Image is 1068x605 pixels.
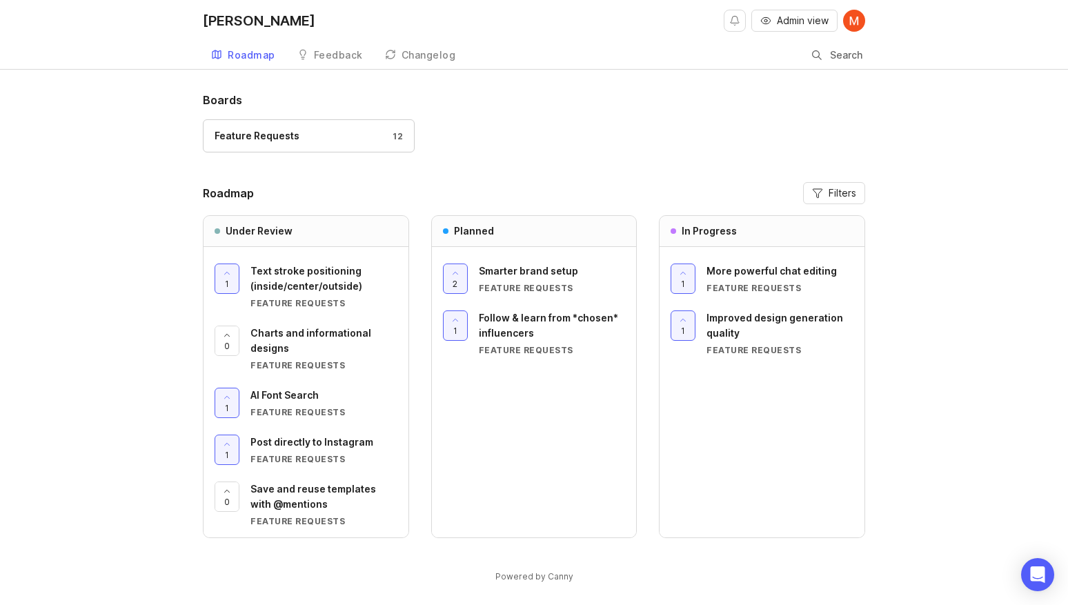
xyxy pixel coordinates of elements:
img: Michael Dreger [843,10,865,32]
span: 1 [225,278,229,290]
h3: Under Review [226,224,293,238]
h3: Planned [454,224,494,238]
div: Feature Requests [706,344,853,356]
span: Smarter brand setup [479,265,578,277]
h2: Roadmap [203,185,254,201]
button: Notifications [724,10,746,32]
span: Admin view [777,14,829,28]
div: Roadmap [228,50,275,60]
span: More powerful chat editing [706,265,837,277]
h3: In Progress [682,224,737,238]
div: Feedback [314,50,363,60]
a: Save and reuse templates with @mentionsFeature Requests [250,482,397,527]
a: AI Font SearchFeature Requests [250,388,397,418]
span: 0 [224,340,230,352]
a: Changelog [377,41,464,70]
span: 1 [225,449,229,461]
div: Feature Requests [250,453,397,465]
a: More powerful chat editingFeature Requests [706,264,853,294]
a: Text stroke positioning (inside/center/outside)Feature Requests [250,264,397,309]
button: 1 [443,310,468,341]
div: Feature Requests [215,128,299,143]
div: Changelog [402,50,456,60]
span: 0 [224,496,230,508]
span: 1 [681,325,685,337]
div: Feature Requests [250,515,397,527]
button: Admin view [751,10,838,32]
span: 2 [453,278,457,290]
button: 1 [215,435,239,465]
div: Open Intercom Messenger [1021,558,1054,591]
div: [PERSON_NAME] [203,14,315,28]
span: Post directly to Instagram [250,436,373,448]
h1: Boards [203,92,865,108]
span: Text stroke positioning (inside/center/outside) [250,265,362,292]
button: 1 [215,264,239,294]
div: Feature Requests [479,282,626,294]
button: 2 [443,264,468,294]
span: 1 [453,325,457,337]
button: 0 [215,326,239,356]
a: Feedback [289,41,371,70]
a: Improved design generation qualityFeature Requests [706,310,853,356]
a: Post directly to InstagramFeature Requests [250,435,397,465]
button: 1 [671,264,695,294]
a: Feature Requests12 [203,119,415,152]
span: Follow & learn from *chosen* influencers [479,312,618,339]
div: Feature Requests [250,297,397,309]
div: 12 [386,130,403,142]
button: 1 [215,388,239,418]
a: Follow & learn from *chosen* influencersFeature Requests [479,310,626,356]
div: Feature Requests [479,344,626,356]
a: Charts and informational designsFeature Requests [250,326,397,371]
div: Feature Requests [250,406,397,418]
span: Save and reuse templates with @mentions [250,483,376,510]
span: 1 [225,402,229,414]
span: Improved design generation quality [706,312,843,339]
div: Feature Requests [706,282,853,294]
button: 1 [671,310,695,341]
button: Filters [803,182,865,204]
button: 0 [215,482,239,512]
span: Filters [829,186,856,200]
span: AI Font Search [250,389,319,401]
div: Feature Requests [250,359,397,371]
a: Smarter brand setupFeature Requests [479,264,626,294]
span: Charts and informational designs [250,327,371,354]
span: 1 [681,278,685,290]
a: Roadmap [203,41,284,70]
a: Powered by Canny [493,568,575,584]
